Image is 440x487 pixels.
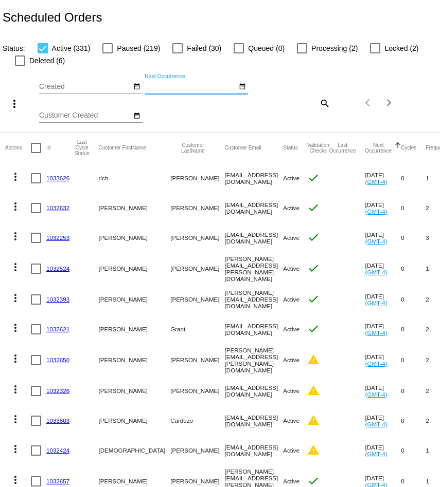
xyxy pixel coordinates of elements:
a: 1033603 [46,417,69,424]
mat-cell: [PERSON_NAME] [98,253,170,285]
mat-cell: [DATE] [365,406,401,436]
input: Customer Created [39,111,132,120]
mat-icon: more_vert [9,322,22,334]
span: Active [283,357,300,363]
a: (GMT-4) [365,451,388,457]
a: (GMT-4) [365,178,388,185]
mat-cell: [EMAIL_ADDRESS][DOMAIN_NAME] [225,163,284,193]
mat-cell: [DATE] [365,314,401,344]
mat-cell: [DATE] [365,253,401,285]
mat-cell: 0 [401,193,426,223]
mat-icon: more_vert [9,352,22,365]
a: 1032650 [46,357,69,363]
mat-icon: check [307,262,320,274]
mat-cell: [PERSON_NAME] [170,436,224,465]
button: Change sorting for LastOccurrenceUtc [329,142,356,154]
button: Previous page [358,92,379,113]
mat-header-cell: Actions [5,133,31,163]
mat-icon: check [307,231,320,243]
mat-cell: 0 [401,344,426,376]
a: (GMT-4) [365,391,388,398]
mat-icon: warning [307,384,320,397]
span: Active [283,234,300,241]
mat-cell: [PERSON_NAME] [98,344,170,376]
mat-icon: more_vert [9,443,22,455]
a: 1033626 [46,175,69,181]
mat-cell: [EMAIL_ADDRESS][DOMAIN_NAME] [225,376,284,406]
button: Change sorting for CustomerLastName [170,142,215,154]
mat-cell: 0 [401,253,426,285]
mat-cell: [DATE] [365,436,401,465]
mat-cell: [EMAIL_ADDRESS][DOMAIN_NAME] [225,193,284,223]
mat-cell: [PERSON_NAME][EMAIL_ADDRESS][PERSON_NAME][DOMAIN_NAME] [225,253,284,285]
a: 1032253 [46,234,69,241]
h2: Scheduled Orders [3,10,102,25]
button: Change sorting for Status [283,145,297,151]
a: (GMT-4) [365,421,388,427]
mat-icon: more_vert [8,98,21,110]
mat-cell: Cardozo [170,406,224,436]
mat-cell: [DATE] [365,193,401,223]
a: 1032632 [46,204,69,211]
span: Processing (2) [311,42,358,54]
mat-cell: [PERSON_NAME] [170,253,224,285]
mat-cell: [EMAIL_ADDRESS][DOMAIN_NAME] [225,314,284,344]
button: Change sorting for CustomerFirstName [98,145,146,151]
a: (GMT-4) [365,269,388,275]
span: Active [283,447,300,454]
mat-cell: 0 [401,285,426,314]
span: Active [283,175,300,181]
span: Active [283,417,300,424]
a: 1032657 [46,478,69,484]
mat-icon: more_vert [9,413,22,425]
span: Active [283,265,300,272]
mat-icon: warning [307,444,320,456]
mat-cell: 0 [401,436,426,465]
mat-icon: more_vert [9,261,22,273]
mat-cell: [DATE] [365,344,401,376]
a: 1032524 [46,265,69,272]
mat-cell: [DEMOGRAPHIC_DATA] [98,436,170,465]
a: 1032424 [46,447,69,454]
mat-cell: [PERSON_NAME] [170,223,224,253]
mat-cell: [PERSON_NAME] [170,376,224,406]
mat-icon: check [307,323,320,335]
mat-cell: [PERSON_NAME] [170,344,224,376]
span: Queued (0) [248,42,285,54]
mat-icon: date_range [133,112,140,120]
span: Active (331) [52,42,91,54]
mat-icon: more_vert [9,200,22,213]
mat-icon: check [307,201,320,214]
mat-icon: date_range [239,83,246,91]
a: 1032326 [46,387,69,394]
mat-icon: more_vert [9,171,22,183]
mat-cell: 0 [401,223,426,253]
mat-cell: [PERSON_NAME] [98,314,170,344]
mat-cell: [PERSON_NAME] [98,285,170,314]
mat-icon: date_range [133,83,140,91]
mat-icon: more_vert [9,230,22,242]
mat-cell: Grant [170,314,224,344]
mat-cell: [PERSON_NAME] [170,193,224,223]
a: (GMT-4) [365,208,388,215]
a: (GMT-4) [365,238,388,245]
span: Active [283,478,300,484]
span: Locked (2) [384,42,418,54]
mat-cell: [PERSON_NAME] [98,376,170,406]
mat-cell: [PERSON_NAME] [98,193,170,223]
input: Next Occurrence [145,83,237,91]
mat-header-cell: Validation Checks [307,133,329,163]
mat-cell: [PERSON_NAME] [98,223,170,253]
span: Active [283,204,300,211]
a: 1032393 [46,296,69,303]
span: Status: [3,44,25,52]
button: Next page [379,92,399,113]
button: Change sorting for Id [46,145,50,151]
mat-cell: [EMAIL_ADDRESS][DOMAIN_NAME] [225,223,284,253]
span: Active [283,296,300,303]
mat-cell: [DATE] [365,223,401,253]
mat-cell: [DATE] [365,376,401,406]
span: Active [283,326,300,332]
mat-cell: [PERSON_NAME][EMAIL_ADDRESS][PERSON_NAME][DOMAIN_NAME] [225,344,284,376]
mat-icon: check [307,172,320,184]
